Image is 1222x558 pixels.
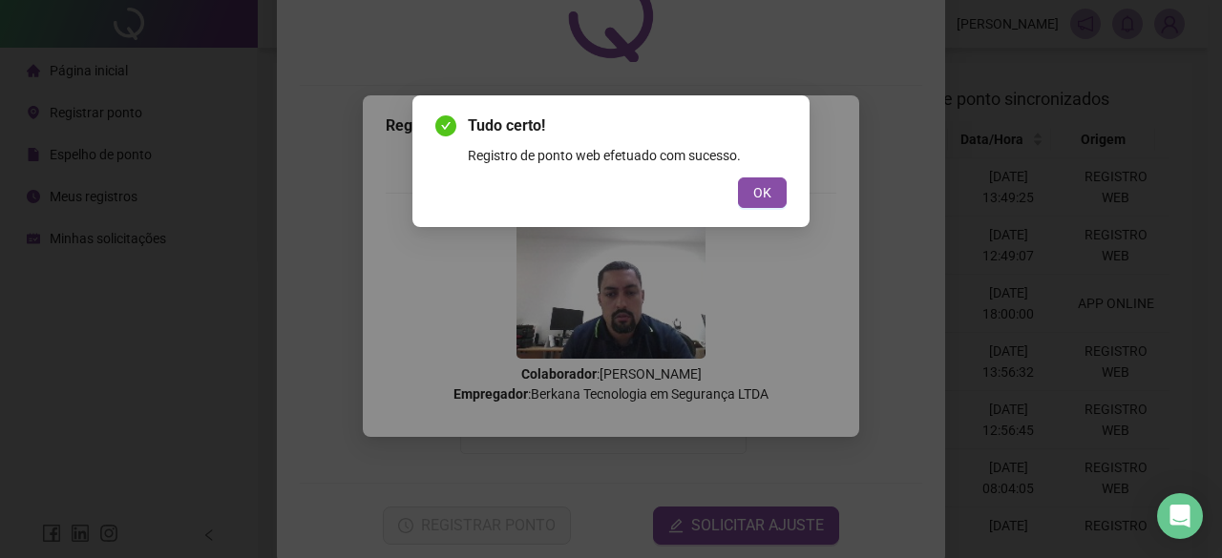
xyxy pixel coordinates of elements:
[738,177,787,208] button: OK
[435,115,456,136] span: check-circle
[468,145,787,166] div: Registro de ponto web efetuado com sucesso.
[468,114,787,137] span: Tudo certo!
[753,182,771,203] span: OK
[1157,493,1203,539] div: Open Intercom Messenger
